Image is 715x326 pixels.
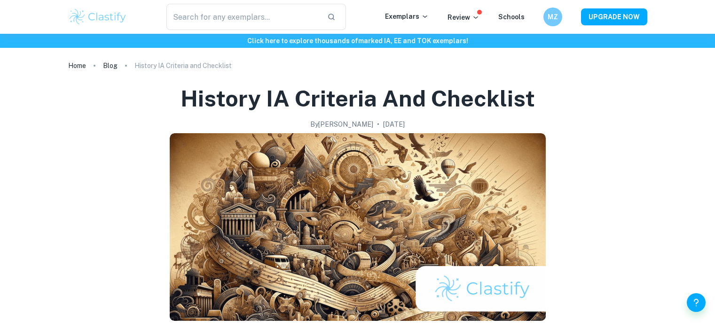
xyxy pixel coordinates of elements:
[310,119,373,129] h2: By [PERSON_NAME]
[547,12,558,22] h6: MZ
[581,8,647,25] button: UPGRADE NOW
[68,8,128,26] img: Clastify logo
[385,11,429,22] p: Exemplars
[166,4,320,30] input: Search for any exemplars...
[498,13,525,21] a: Schools
[543,8,562,26] button: MZ
[687,293,706,312] button: Help and Feedback
[170,133,546,321] img: History IA Criteria and Checklist cover image
[383,119,405,129] h2: [DATE]
[2,36,713,46] h6: Click here to explore thousands of marked IA, EE and TOK exemplars !
[181,83,535,114] h1: History IA Criteria and Checklist
[448,12,479,23] p: Review
[103,59,118,72] a: Blog
[377,119,379,129] p: •
[68,59,86,72] a: Home
[134,61,232,71] p: History IA Criteria and Checklist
